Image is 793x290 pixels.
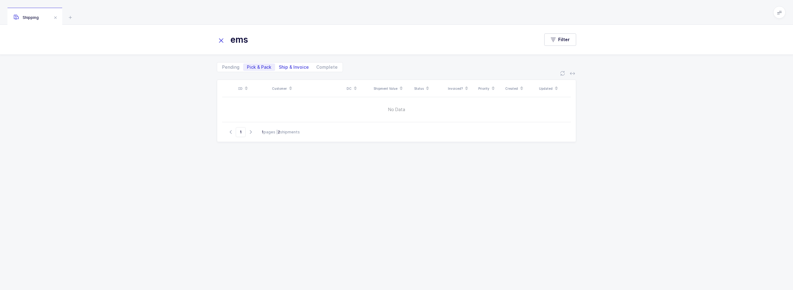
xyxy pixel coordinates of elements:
div: Customer [272,83,343,94]
div: Priority [478,83,502,94]
div: Updated [539,83,569,94]
span: Shipping [14,15,39,20]
div: DC [347,83,370,94]
span: No Data [309,100,484,119]
button: Filter [544,33,576,46]
div: Created [505,83,535,94]
span: Filter [558,37,570,43]
div: ID [238,83,268,94]
div: Shipment Value [374,83,410,94]
span: Ship & Invoice [279,65,309,69]
span: Pending [222,65,239,69]
input: Search for Shipments... [217,32,532,47]
div: Status [414,83,444,94]
div: Invoiced? [448,83,475,94]
span: Complete [316,65,338,69]
span: Pick & Pack [247,65,271,69]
